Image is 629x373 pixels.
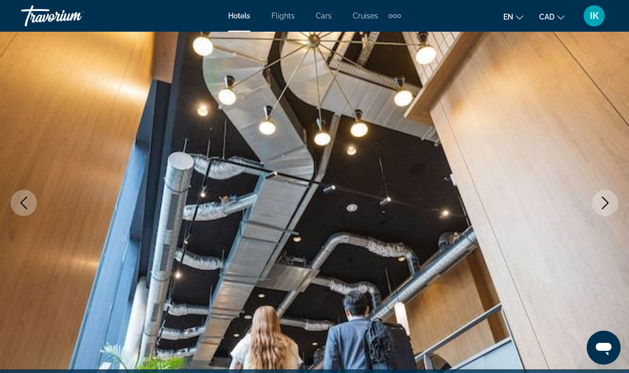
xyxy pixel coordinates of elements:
[389,7,401,24] button: Extra navigation items
[503,13,513,21] span: en
[21,2,127,30] a: Travorium
[587,331,621,365] iframe: Button to launch messaging window
[592,190,618,216] button: Next image
[590,11,599,21] span: IK
[11,190,37,216] button: Previous image
[228,12,250,20] a: Hotels
[539,9,565,24] button: Change currency
[353,12,378,20] a: Cruises
[271,12,295,20] a: Flights
[316,12,332,20] a: Cars
[539,13,555,21] span: CAD
[580,5,608,27] button: User Menu
[503,9,523,24] button: Change language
